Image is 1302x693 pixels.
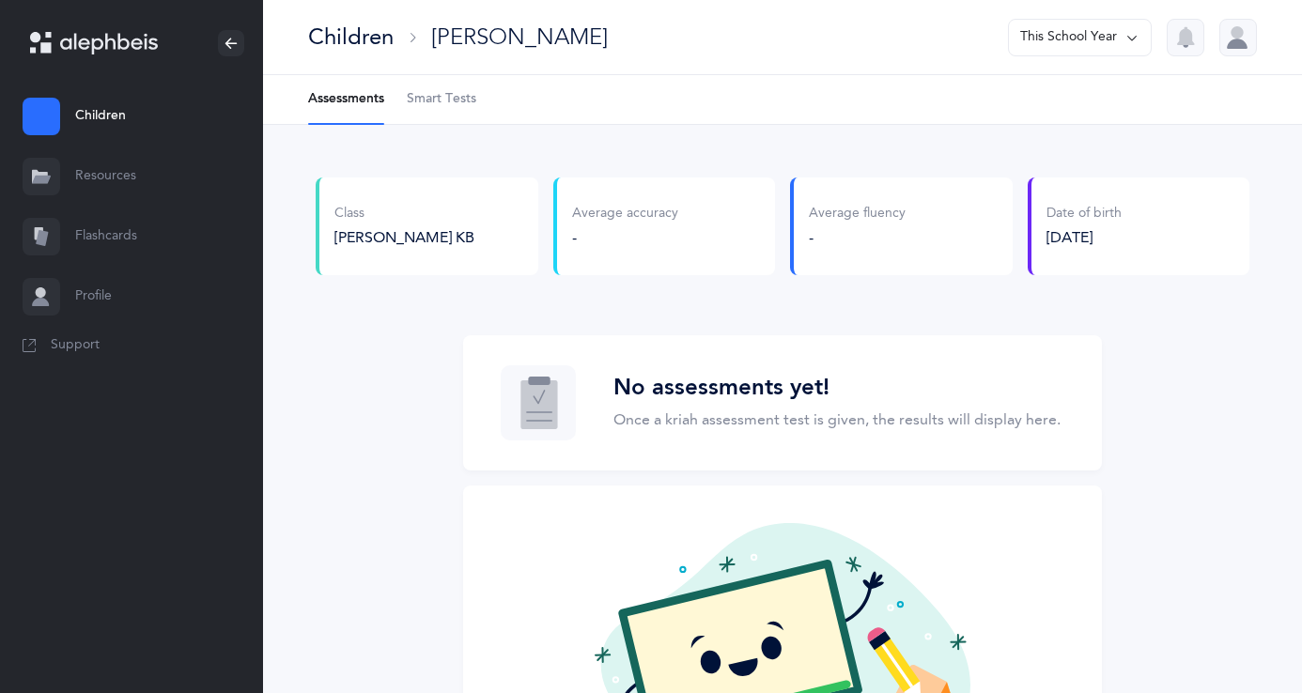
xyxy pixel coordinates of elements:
[308,22,394,53] div: Children
[613,408,1061,431] p: Once a kriah assessment test is given, the results will display here.
[1046,205,1122,223] div: Date of birth
[809,227,906,248] div: -
[572,227,678,248] div: -
[51,336,100,355] span: Support
[407,75,476,124] a: Smart Tests
[1208,599,1279,670] iframe: Drift Widget Chat Controller
[431,22,608,53] div: [PERSON_NAME]
[613,375,1061,402] h3: No assessments yet!
[1008,19,1152,56] button: This School Year
[334,229,474,246] span: [PERSON_NAME] KB
[1046,227,1122,248] div: [DATE]
[572,205,678,223] div: Average accuracy
[809,205,906,223] div: Average fluency
[407,90,476,109] span: Smart Tests
[334,205,474,223] div: Class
